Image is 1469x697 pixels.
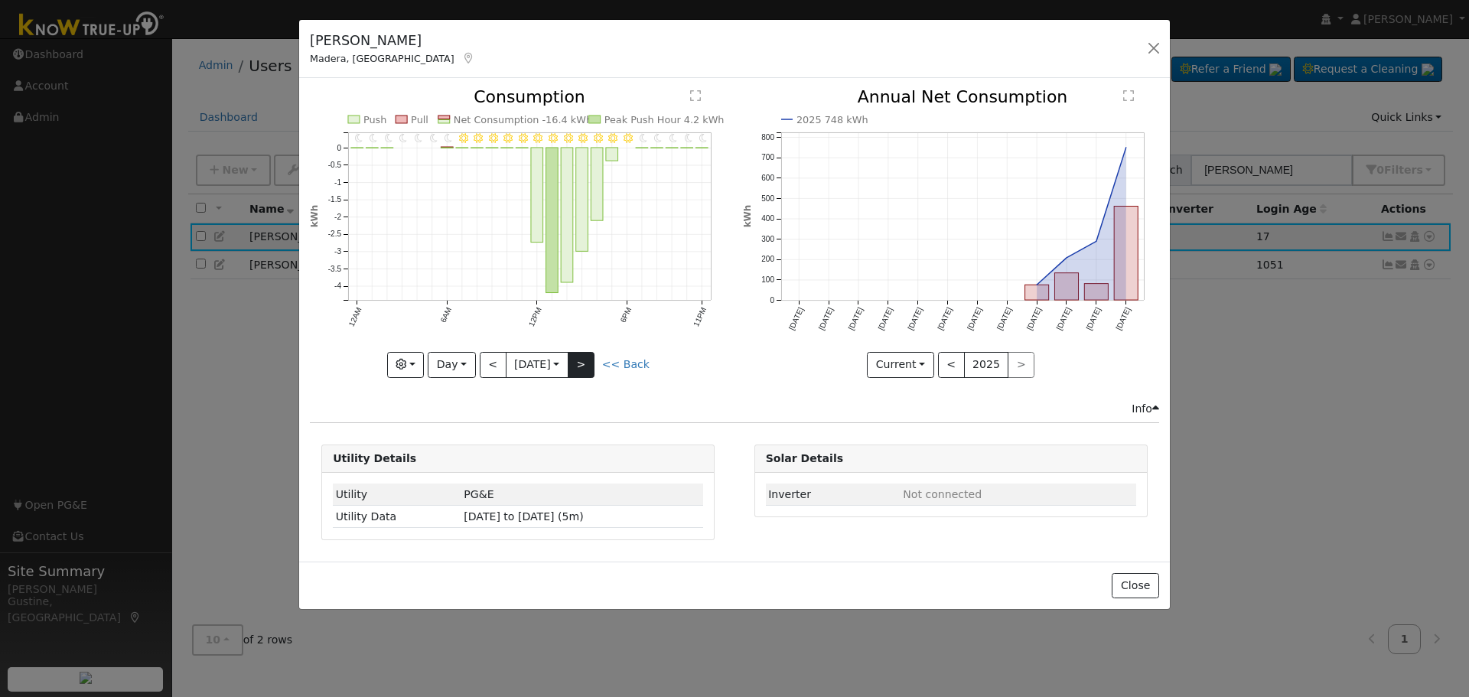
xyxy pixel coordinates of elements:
i: 5PM - Clear [609,133,618,142]
i: 8AM - Clear [474,133,483,142]
text: Consumption [474,87,585,106]
i: 2AM - Clear [385,133,392,142]
button: < [938,352,965,378]
div: Info [1132,401,1159,417]
button: Day [428,352,475,378]
text: [DATE] [1025,306,1043,331]
i: 12PM - Clear [534,133,543,142]
text: [DATE] [966,306,983,331]
text: [DATE] [787,306,805,331]
rect: onclick="" [576,148,588,252]
rect: onclick="" [561,148,573,282]
text: -4 [334,282,341,291]
i: 2PM - Clear [564,133,573,142]
text: 100 [761,276,774,285]
i: 11PM - Clear [700,133,708,142]
button: < [480,352,506,378]
text: 200 [761,256,774,264]
i: 4AM - Clear [415,133,422,142]
text: -1 [334,178,341,187]
td: Utility [333,484,461,506]
text: [DATE] [876,306,894,331]
i: 6PM - Clear [624,133,633,142]
span: [DATE] to [DATE] (5m) [464,510,583,523]
rect: onclick="" [1054,273,1078,300]
text: 12PM [527,306,543,327]
text: 600 [761,174,774,182]
a: Map [462,52,476,64]
text: -0.5 [328,161,342,170]
circle: onclick="" [1034,282,1040,288]
i: 11AM - Clear [519,133,528,142]
i: 10AM - Clear [504,133,513,142]
i: 10PM - Clear [685,133,692,142]
text: 300 [761,235,774,243]
span: ID: 17162459, authorized: 08/11/25 [464,488,493,500]
text: [DATE] [906,306,923,331]
i: 6AM - Clear [445,133,452,142]
text: 11PM [692,306,708,327]
i: 7PM - Clear [640,133,647,142]
strong: Solar Details [766,452,843,464]
text: [DATE] [995,306,1013,331]
text: kWh [309,205,320,228]
strong: Utility Details [333,452,416,464]
circle: onclick="" [1063,255,1070,261]
i: 5AM - Clear [430,133,438,142]
text: kWh [742,205,753,228]
rect: onclick="" [1084,284,1108,300]
text: -1.5 [328,196,342,204]
text: 700 [761,154,774,162]
td: Inverter [766,484,901,506]
h5: [PERSON_NAME] [310,31,475,50]
rect: onclick="" [1114,207,1138,301]
i: 3PM - Clear [579,133,588,142]
text: 6PM [619,306,634,324]
text: -3 [334,248,341,256]
i: 7AM - Clear [459,133,468,142]
circle: onclick="" [1093,239,1099,245]
text: -2.5 [328,230,342,239]
rect: onclick="" [546,148,559,293]
text: Net Consumption -16.4 kWh [454,114,592,125]
text: 0 [337,144,342,152]
i: 12AM - Clear [355,133,363,142]
a: << Back [602,358,650,370]
text: [DATE] [816,306,834,331]
text: 0 [770,296,774,305]
text: 400 [761,215,774,223]
i: 1AM - Clear [370,133,377,142]
td: Utility Data [333,506,461,528]
rect: onclick="" [1024,285,1048,301]
i: 1PM - Clear [549,133,558,142]
text: Annual Net Consumption [857,87,1067,106]
text: -3.5 [328,265,342,273]
text: 800 [761,133,774,142]
button: Close [1112,573,1158,599]
span: ID: null, authorized: None [903,488,982,500]
rect: onclick="" [591,148,604,220]
i: 3AM - Clear [400,133,408,142]
button: Current [867,352,934,378]
text: -2 [334,213,341,221]
text: [DATE] [846,306,864,331]
text: [DATE] [1114,306,1132,331]
button: [DATE] [506,352,568,378]
i: 4PM - Clear [594,133,603,142]
span: Madera, [GEOGRAPHIC_DATA] [310,53,454,64]
text: [DATE] [1054,306,1072,331]
text: [DATE] [1084,306,1102,331]
i: 9AM - Clear [489,133,498,142]
i: 9PM - Clear [669,133,677,142]
text: Push [363,114,387,125]
i: 8PM - Clear [655,133,663,142]
text: 6AM [439,306,454,324]
rect: onclick="" [606,148,618,161]
text: 500 [761,194,774,203]
text: Pull [411,114,428,125]
text:  [690,90,701,102]
button: > [568,352,594,378]
button: 2025 [964,352,1009,378]
text:  [1123,90,1134,102]
circle: onclick="" [1123,145,1129,151]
